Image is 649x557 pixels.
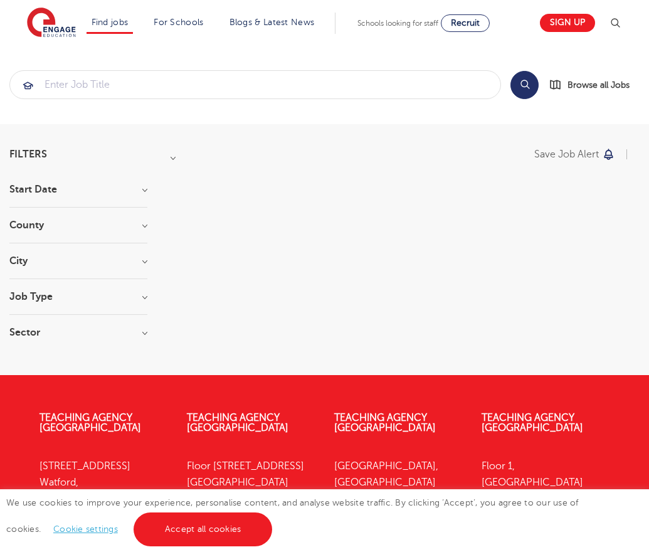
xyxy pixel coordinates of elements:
[9,220,147,230] h3: County
[9,327,147,337] h3: Sector
[9,292,147,302] h3: Job Type
[540,14,595,32] a: Sign up
[10,71,500,98] input: Submit
[187,458,315,557] p: Floor [STREET_ADDRESS] [GEOGRAPHIC_DATA] [GEOGRAPHIC_DATA], BN1 3XF 01273 447633
[187,412,288,433] a: Teaching Agency [GEOGRAPHIC_DATA]
[334,412,436,433] a: Teaching Agency [GEOGRAPHIC_DATA]
[9,184,147,194] h3: Start Date
[482,412,583,433] a: Teaching Agency [GEOGRAPHIC_DATA]
[9,70,501,99] div: Submit
[9,149,47,159] span: Filters
[534,149,615,159] button: Save job alert
[154,18,203,27] a: For Schools
[53,524,118,534] a: Cookie settings
[9,256,147,266] h3: City
[549,78,640,92] a: Browse all Jobs
[441,14,490,32] a: Recruit
[40,412,141,433] a: Teaching Agency [GEOGRAPHIC_DATA]
[27,8,76,39] img: Engage Education
[40,458,168,540] p: [STREET_ADDRESS] Watford, WD17 1SZ 01923 281040
[134,512,273,546] a: Accept all cookies
[510,71,539,99] button: Search
[451,18,480,28] span: Recruit
[567,78,630,92] span: Browse all Jobs
[6,498,579,534] span: We use cookies to improve your experience, personalise content, and analyse website traffic. By c...
[334,458,463,557] p: [GEOGRAPHIC_DATA], [GEOGRAPHIC_DATA] [GEOGRAPHIC_DATA], LS1 5SH 0113 323 7633
[230,18,315,27] a: Blogs & Latest News
[534,149,599,159] p: Save job alert
[92,18,129,27] a: Find jobs
[357,19,438,28] span: Schools looking for staff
